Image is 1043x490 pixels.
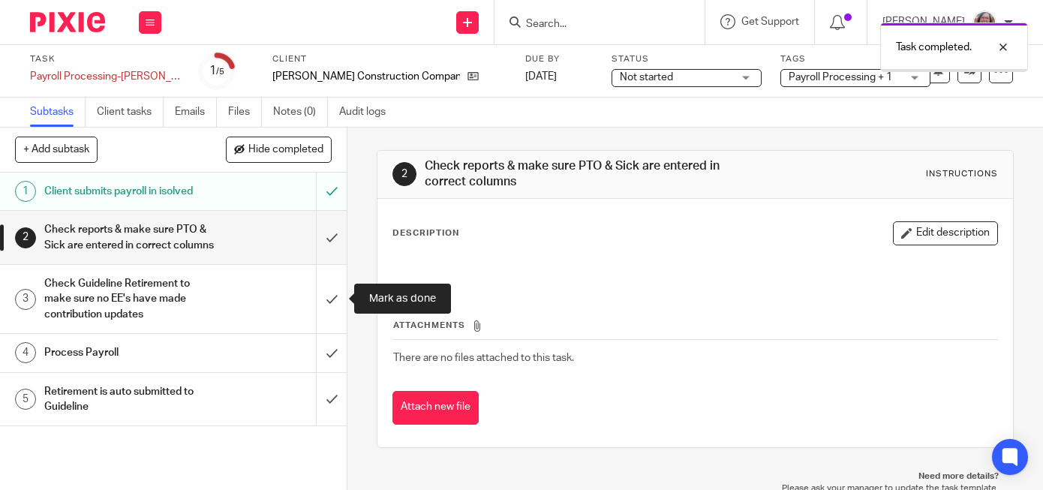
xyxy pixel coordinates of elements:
div: 1 [15,181,36,202]
span: [DATE] [525,71,557,82]
button: + Add subtask [15,137,98,162]
a: Audit logs [339,98,397,127]
div: Payroll Processing-[PERSON_NAME] Construction [30,69,180,84]
h1: Client submits payroll in isolved [44,180,215,203]
label: Task [30,53,180,65]
p: Task completed. [896,40,972,55]
div: 2 [392,162,416,186]
p: Need more details? [392,470,999,482]
div: 3 [15,289,36,310]
h1: Check Guideline Retirement to make sure no EE's have made contribution updates [44,272,215,326]
span: Attachments [393,321,465,329]
span: Not started [620,72,673,83]
p: Description [392,227,459,239]
h1: Check reports & make sure PTO & Sick are entered in correct columns [425,158,728,191]
p: [PERSON_NAME] Construction Company LLC [272,69,460,84]
div: 4 [15,342,36,363]
span: Payroll Processing + 1 [789,72,892,83]
button: Attach new file [392,391,479,425]
img: Pixie [30,12,105,32]
button: Hide completed [226,137,332,162]
a: Subtasks [30,98,86,127]
a: Emails [175,98,217,127]
a: Notes (0) [273,98,328,127]
a: Client tasks [97,98,164,127]
span: There are no files attached to this task. [393,353,574,363]
div: 2 [15,227,36,248]
span: Hide completed [248,144,323,156]
div: Payroll Processing-Sloan Construction [30,69,180,84]
button: Edit description [893,221,998,245]
h1: Check reports & make sure PTO & Sick are entered in correct columns [44,218,215,257]
label: Client [272,53,506,65]
div: 1 [209,62,224,80]
h1: Process Payroll [44,341,215,364]
div: Instructions [926,168,998,180]
small: /5 [216,68,224,76]
a: Files [228,98,262,127]
div: 5 [15,389,36,410]
h1: Retirement is auto submitted to Guideline [44,380,215,419]
img: LB%20Reg%20Headshot%208-2-23.jpg [972,11,996,35]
